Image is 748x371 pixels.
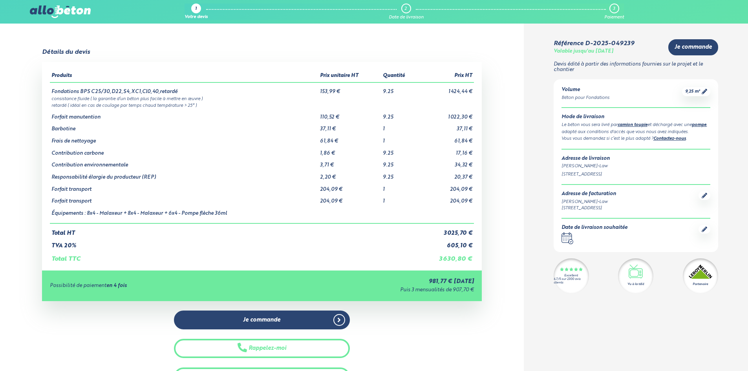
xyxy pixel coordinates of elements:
[381,132,419,144] td: 1
[174,339,350,358] button: Rappelez-moi
[561,199,616,205] div: [PERSON_NAME]-Law
[50,156,319,168] td: Contribution environnementale
[195,7,197,12] div: 1
[318,70,381,82] th: Prix unitaire HT
[561,156,710,162] div: Adresse de livraison
[381,108,419,121] td: 9.25
[419,132,474,144] td: 61,84 €
[50,70,319,82] th: Produits
[266,287,474,293] div: Puis 3 mensualités de 907,70 €
[318,132,381,144] td: 61,84 €
[561,171,710,178] div: [STREET_ADDRESS]
[692,123,706,127] a: pompe
[50,236,419,249] td: TVA 20%
[50,181,319,193] td: Forfait transport
[185,15,208,20] div: Votre devis
[381,168,419,181] td: 9.25
[318,192,381,205] td: 204,09 €
[50,144,319,157] td: Contribution carbone
[50,168,319,181] td: Responsabilité élargie du producteur (REP)
[419,82,474,95] td: 1 424,44 €
[419,70,474,82] th: Prix HT
[561,135,710,143] div: Vous vous demandez si c’est le plus adapté ? .
[404,6,407,11] div: 2
[554,62,718,73] p: Devis édité à partir des informations fournies sur le projet et le chantier
[675,44,712,51] span: Je commande
[561,225,627,231] div: Date de livraison souhaitée
[389,15,424,20] div: Date de livraison
[50,283,266,289] div: Possibilité de paiement
[419,223,474,237] td: 3 025,70 €
[419,168,474,181] td: 20,37 €
[318,168,381,181] td: 2,20 €
[419,236,474,249] td: 605,10 €
[381,82,419,95] td: 9.25
[693,282,708,287] div: Partenaire
[381,144,419,157] td: 9.25
[613,6,615,11] div: 3
[678,340,739,362] iframe: Help widget launcher
[266,278,474,285] div: 981,77 € [DATE]
[419,144,474,157] td: 17,16 €
[381,70,419,82] th: Quantité
[50,132,319,144] td: Frais de nettoyage
[50,223,419,237] td: Total HT
[42,49,90,56] div: Détails du devis
[561,87,609,93] div: Volume
[381,192,419,205] td: 1
[30,5,90,18] img: allobéton
[318,181,381,193] td: 204,09 €
[419,120,474,132] td: 37,11 €
[561,163,710,170] div: [PERSON_NAME]-Law
[174,311,350,330] a: Je commande
[627,282,644,287] div: Vu à la télé
[50,108,319,121] td: Forfait manutention
[318,156,381,168] td: 3,71 €
[564,274,578,278] div: Excellent
[318,82,381,95] td: 153,99 €
[668,39,718,55] a: Je commande
[561,191,616,197] div: Adresse de facturation
[381,156,419,168] td: 9.25
[318,108,381,121] td: 110,52 €
[381,120,419,132] td: 1
[618,123,647,127] a: camion toupie
[318,144,381,157] td: 1,86 €
[419,108,474,121] td: 1 022,30 €
[554,40,634,47] div: Référence D-2025-049239
[554,278,589,285] div: 4.7/5 sur 2300 avis clients
[419,249,474,263] td: 3 630,80 €
[50,192,319,205] td: Forfait transport
[50,249,419,263] td: Total TTC
[554,49,613,55] div: Valable jusqu'au [DATE]
[561,95,609,101] div: Béton pour Fondations
[419,181,474,193] td: 204,09 €
[653,137,686,141] a: Contactez-nous
[185,4,208,20] a: 1 Votre devis
[561,114,710,120] div: Mode de livraison
[106,283,127,288] strong: en 4 fois
[419,192,474,205] td: 204,09 €
[50,95,474,102] td: consistance fluide ( la garantie d’un béton plus facile à mettre en œuvre )
[419,156,474,168] td: 34,32 €
[50,205,319,223] td: Équipements : 8x4 - Malaxeur + 8x4 - Malaxeur + 6x4 - Pompe flèche 36ml
[389,4,424,20] a: 2 Date de livraison
[50,120,319,132] td: Barbotine
[604,15,624,20] div: Paiement
[381,181,419,193] td: 1
[243,317,280,323] span: Je commande
[50,82,319,95] td: Fondations BPS C25/30,D22,S4,XC1,Cl0,40,retardé
[561,205,616,212] div: [STREET_ADDRESS]
[50,102,474,108] td: retardé ( idéal en cas de coulage par temps chaud température > 25° )
[604,4,624,20] a: 3 Paiement
[561,122,710,135] div: Le béton vous sera livré par et déchargé avec une , adapté aux conditions d'accès que vous nous a...
[318,120,381,132] td: 37,11 €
